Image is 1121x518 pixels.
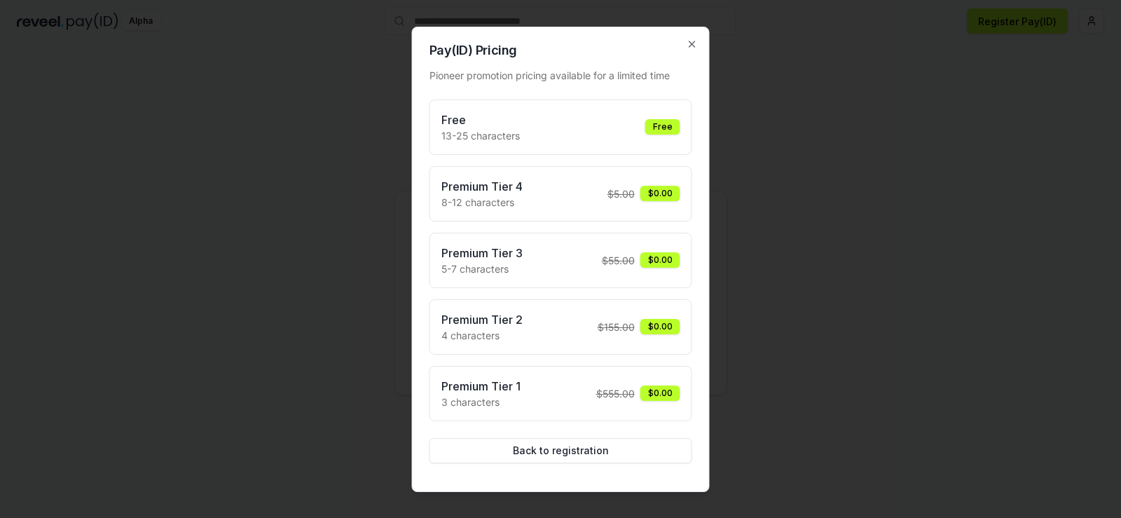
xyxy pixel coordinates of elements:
[441,195,523,210] p: 8-12 characters
[441,328,523,343] p: 4 characters
[441,311,523,328] h3: Premium Tier 2
[429,44,692,57] h2: Pay(ID) Pricing
[429,68,692,83] div: Pioneer promotion pricing available for a limited time
[645,119,680,135] div: Free
[441,261,523,276] p: 5-7 characters
[441,128,520,143] p: 13-25 characters
[607,186,635,201] span: $ 5.00
[640,186,680,201] div: $0.00
[596,386,635,401] span: $ 555.00
[441,395,521,409] p: 3 characters
[640,386,680,401] div: $0.00
[429,438,692,463] button: Back to registration
[441,378,521,395] h3: Premium Tier 1
[441,245,523,261] h3: Premium Tier 3
[598,320,635,334] span: $ 155.00
[441,111,520,128] h3: Free
[640,319,680,334] div: $0.00
[640,252,680,268] div: $0.00
[602,253,635,268] span: $ 55.00
[441,178,523,195] h3: Premium Tier 4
